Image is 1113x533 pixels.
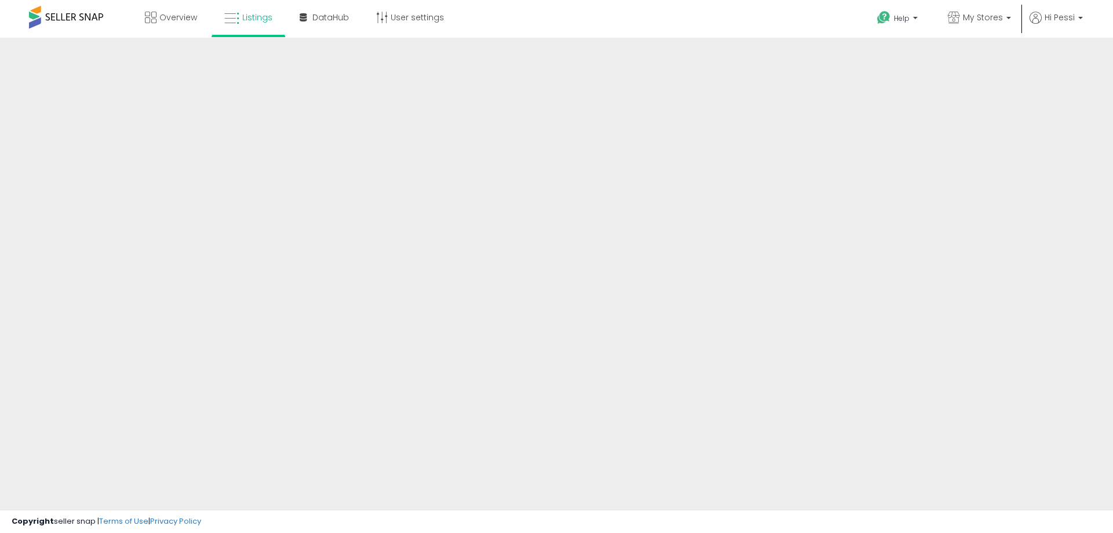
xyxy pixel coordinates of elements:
strong: Copyright [12,516,54,527]
a: Terms of Use [99,516,148,527]
a: Hi Pessi [1030,12,1083,38]
span: Help [894,13,910,23]
span: Listings [242,12,272,23]
a: Privacy Policy [150,516,201,527]
a: Help [868,2,929,38]
span: Overview [159,12,197,23]
i: Get Help [876,10,891,25]
span: Hi Pessi [1045,12,1075,23]
span: My Stores [963,12,1003,23]
div: seller snap | | [12,516,201,527]
span: DataHub [312,12,349,23]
